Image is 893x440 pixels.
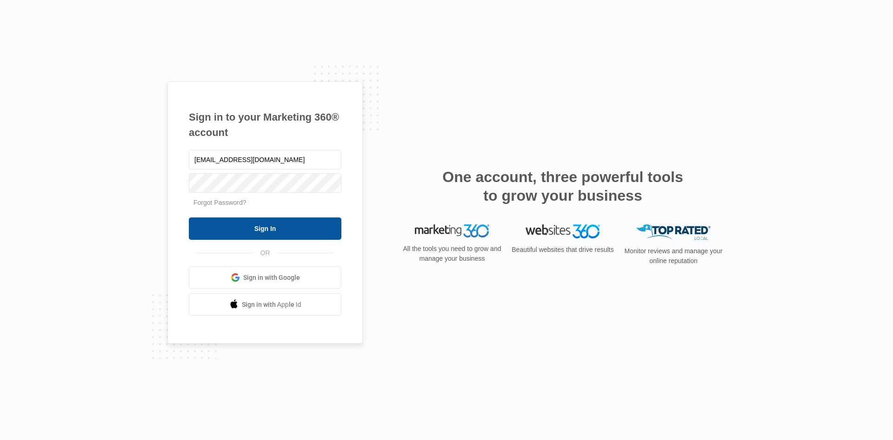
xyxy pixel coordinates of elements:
input: Email [189,150,341,169]
img: Marketing 360 [415,224,489,237]
input: Sign In [189,217,341,240]
span: Sign in with Google [243,273,300,283]
a: Sign in with Apple Id [189,293,341,316]
a: Forgot Password? [193,199,247,206]
img: Top Rated Local [636,224,711,240]
h2: One account, three powerful tools to grow your business [440,168,686,205]
p: Beautiful websites that drive results [511,245,615,255]
span: OR [254,248,277,258]
span: Sign in with Apple Id [242,300,301,310]
h1: Sign in to your Marketing 360® account [189,109,341,140]
img: Websites 360 [526,224,600,238]
p: Monitor reviews and manage your online reputation [621,246,726,266]
a: Sign in with Google [189,266,341,289]
p: All the tools you need to grow and manage your business [400,244,504,264]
